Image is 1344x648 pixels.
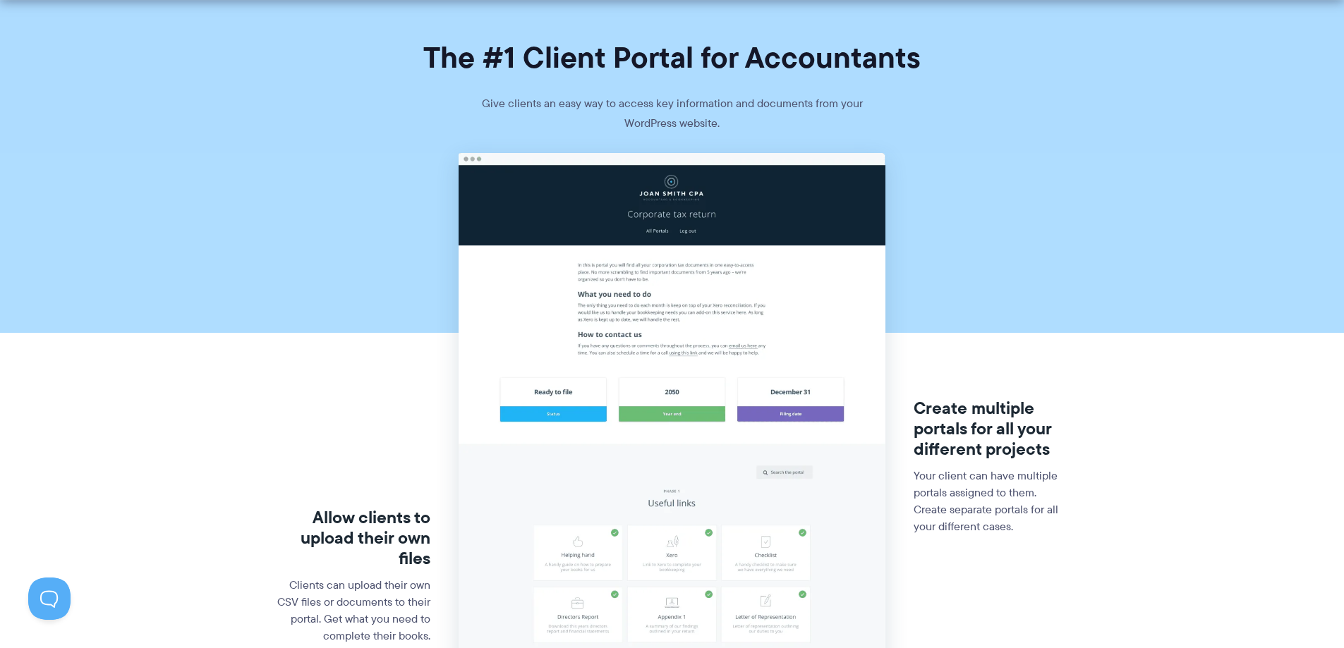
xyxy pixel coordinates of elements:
p: Your client can have multiple portals assigned to them. Create separate portals for all your diff... [914,467,1068,535]
h3: Create multiple portals for all your different projects [914,398,1068,459]
p: Clients can upload their own CSV files or documents to their portal. Get what you need to complet... [276,577,430,644]
iframe: Toggle Customer Support [28,577,71,620]
p: Give clients an easy way to access key information and documents from your WordPress website. [461,94,884,153]
h3: Allow clients to upload their own files [276,508,430,568]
